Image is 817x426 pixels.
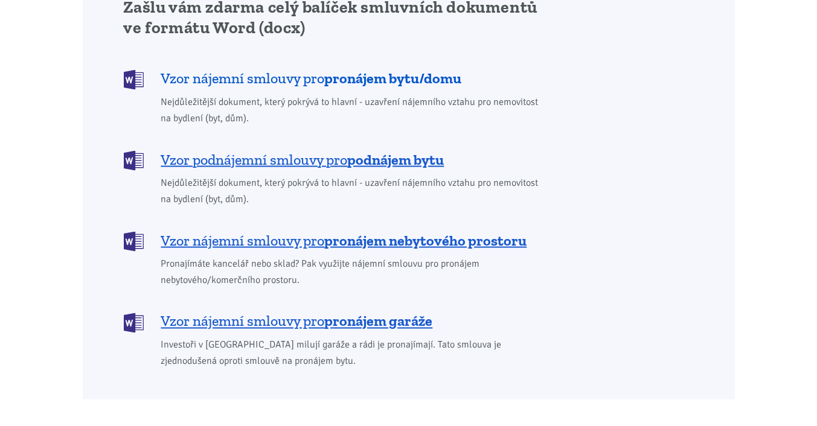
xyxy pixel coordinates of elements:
[124,70,144,90] img: DOCX (Word)
[161,231,527,250] span: Vzor nájemní smlouvy pro
[161,175,547,208] span: Nejdůležitější dokument, který pokrývá to hlavní - uzavření nájemního vztahu pro nemovitost na by...
[124,312,547,332] a: Vzor nájemní smlouvy propronájem garáže
[124,313,144,333] img: DOCX (Word)
[161,312,433,331] span: Vzor nájemní smlouvy pro
[325,313,433,330] b: pronájem garáže
[161,337,547,370] span: Investoři v [GEOGRAPHIC_DATA] milují garáže a rádi je pronajímají. Tato smlouva je zjednodušená o...
[124,151,144,171] img: DOCX (Word)
[325,232,527,249] b: pronájem nebytového prostoru
[161,256,547,288] span: Pronajímáte kancelář nebo sklad? Pak využijte nájemní smlouvu pro pronájem nebytového/komerčního ...
[161,150,444,170] span: Vzor podnájemní smlouvy pro
[348,151,444,168] b: podnájem bytu
[124,69,547,89] a: Vzor nájemní smlouvy propronájem bytu/domu
[161,94,547,127] span: Nejdůležitější dokument, který pokrývá to hlavní - uzavření nájemního vztahu pro nemovitost na by...
[124,232,144,252] img: DOCX (Word)
[124,230,547,250] a: Vzor nájemní smlouvy propronájem nebytového prostoru
[161,69,462,88] span: Vzor nájemní smlouvy pro
[325,69,462,87] b: pronájem bytu/domu
[124,150,547,170] a: Vzor podnájemní smlouvy propodnájem bytu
